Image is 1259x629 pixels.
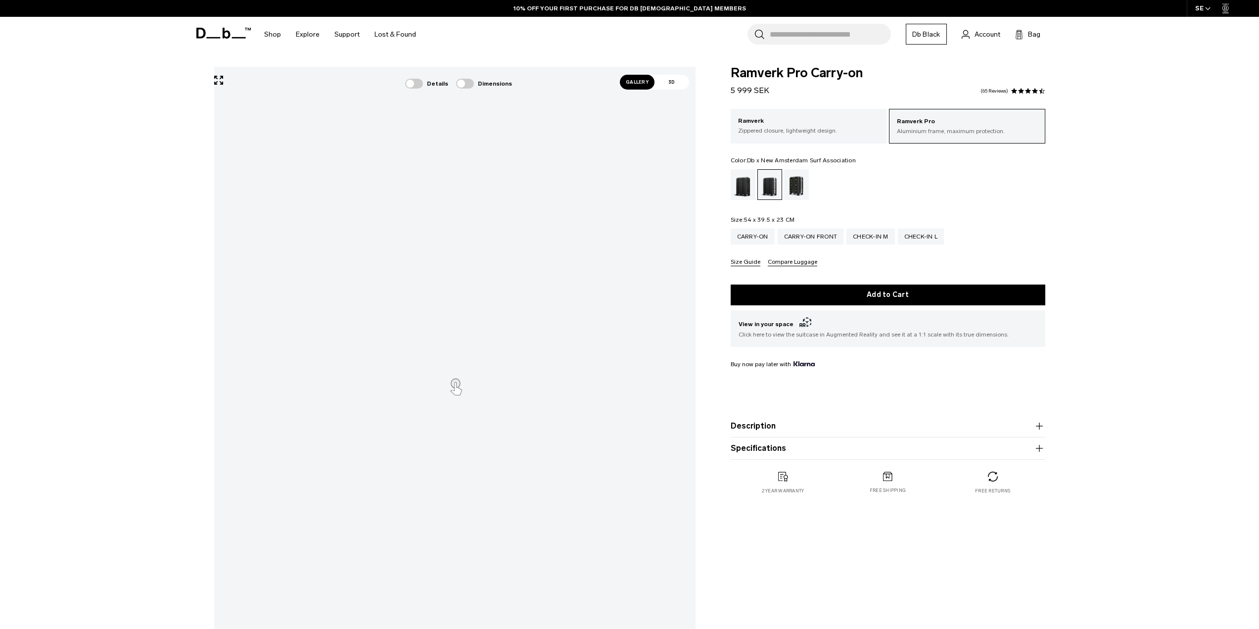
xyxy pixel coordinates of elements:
a: Black Out [731,169,755,200]
span: Account [975,29,1000,40]
button: Add to Cart [731,285,1045,305]
a: Carry-on [731,229,775,244]
button: Size Guide [731,259,760,266]
a: 65 reviews [980,89,1008,94]
legend: Color: [731,157,856,163]
div: Details [405,79,448,89]
p: Zippered closure, lightweight design. [738,126,880,135]
a: Check-in M [846,229,895,244]
button: Specifications [731,442,1045,454]
p: Ramverk [738,116,880,126]
span: Buy now pay later with [731,360,815,369]
a: Check-in L [898,229,944,244]
span: Bag [1028,29,1040,40]
span: 54 x 39.5 x 23 CM [744,216,794,223]
button: Description [731,420,1045,432]
span: Ramverk Pro Carry-on [731,67,1045,80]
a: Support [334,17,360,52]
button: Compare Luggage [768,259,817,266]
p: Free shipping [870,487,906,494]
a: Db Black [906,24,947,45]
a: 10% OFF YOUR FIRST PURCHASE FOR DB [DEMOGRAPHIC_DATA] MEMBERS [513,4,746,13]
a: Db x New Amsterdam Surf Association [784,169,809,200]
span: View in your space [739,318,1037,330]
div: Dimensions [456,79,512,89]
nav: Main Navigation [257,17,423,52]
span: 5 999 SEK [731,86,769,95]
p: 2 year warranty [762,487,804,494]
a: Explore [296,17,320,52]
span: Db x New Amsterdam Surf Association [747,157,856,164]
a: Account [962,28,1000,40]
p: Ramverk Pro [897,117,1037,127]
span: Click here to view the suitcase in Augmented Reality and see it at a 1:1 scale with its true dime... [739,330,1037,339]
a: Silver [757,169,782,200]
button: View in your space Click here to view the suitcase in Augmented Reality and see it at a 1:1 scale... [731,310,1045,347]
span: 3D [654,75,689,90]
a: Carry-on Front [778,229,844,244]
img: {"height" => 20, "alt" => "Klarna"} [793,361,815,366]
button: Bag [1015,28,1040,40]
a: Shop [264,17,281,52]
legend: Size: [731,217,795,223]
span: Gallery [620,75,654,90]
p: Aluminium frame, maximum protection. [897,127,1037,136]
a: Ramverk Zippered closure, lightweight design. [731,109,887,143]
p: Free returns [975,487,1010,494]
a: Lost & Found [374,17,416,52]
